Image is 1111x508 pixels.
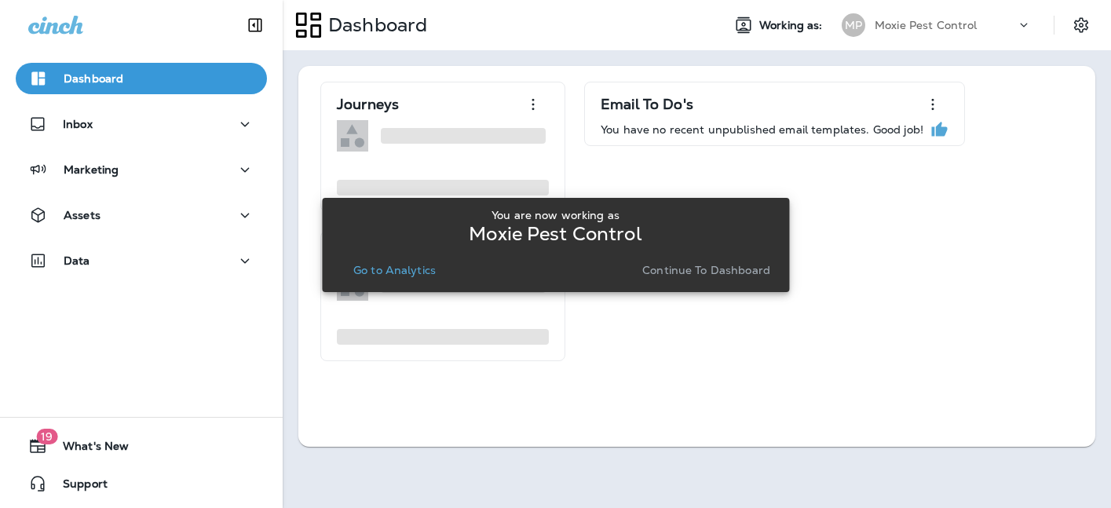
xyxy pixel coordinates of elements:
[16,245,267,276] button: Data
[64,209,101,221] p: Assets
[492,209,619,221] p: You are now working as
[16,154,267,185] button: Marketing
[842,13,865,37] div: MP
[353,264,436,276] p: Go to Analytics
[16,199,267,231] button: Assets
[347,259,442,281] button: Go to Analytics
[759,19,826,32] span: Working as:
[875,19,978,31] p: Moxie Pest Control
[469,228,642,240] p: Moxie Pest Control
[642,264,770,276] p: Continue to Dashboard
[16,468,267,499] button: Support
[16,63,267,94] button: Dashboard
[636,259,777,281] button: Continue to Dashboard
[64,254,90,267] p: Data
[63,118,93,130] p: Inbox
[64,72,123,85] p: Dashboard
[64,163,119,176] p: Marketing
[16,108,267,140] button: Inbox
[47,477,108,496] span: Support
[1067,11,1095,39] button: Settings
[36,429,57,444] span: 19
[47,440,129,459] span: What's New
[16,430,267,462] button: 19What's New
[233,9,277,41] button: Collapse Sidebar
